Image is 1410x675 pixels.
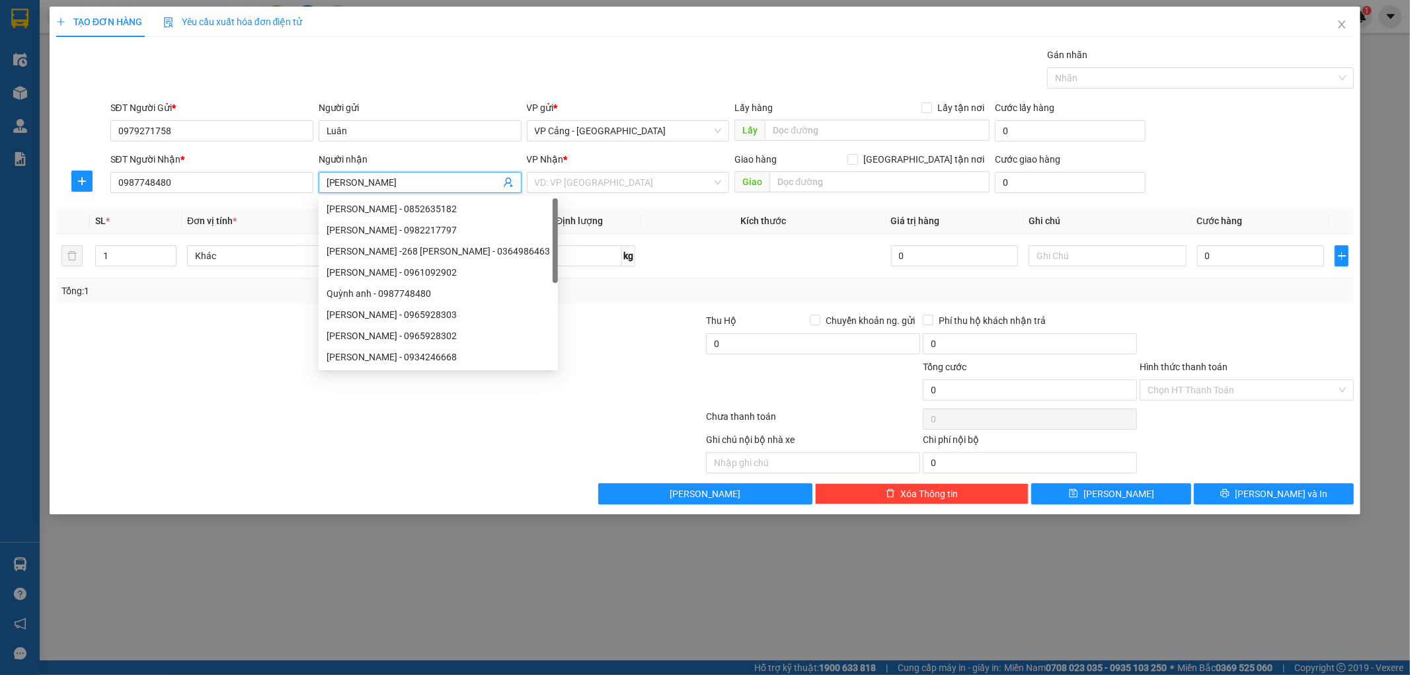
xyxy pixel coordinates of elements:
span: close [1337,19,1347,30]
div: [PERSON_NAME] - 0965928302 [327,329,550,343]
img: logo [7,34,58,85]
input: Ghi Chú [1029,245,1187,266]
span: Đơn vị tính [187,216,237,226]
span: TẠO ĐƠN HÀNG [56,17,142,27]
button: plus [71,171,93,192]
span: [GEOGRAPHIC_DATA] tận nơi [858,152,990,167]
span: Lấy tận nơi [932,100,990,115]
span: kg [622,245,635,266]
div: [PERSON_NAME] - 0982217797 [327,223,550,237]
div: [PERSON_NAME] - 0965928303 [327,307,550,322]
div: Tổng: 1 [61,284,544,298]
div: Chi phí nội bộ [923,432,1137,452]
div: [PERSON_NAME] -268 [PERSON_NAME] - 0364986463 [327,244,550,258]
span: Kích thước [740,216,786,226]
div: SĐT Người Nhận [110,152,313,167]
span: Giá trị hàng [891,216,940,226]
span: [PERSON_NAME] và In [1235,487,1327,501]
div: Quỳnh Anh - 0934246668 [319,346,558,368]
div: Quỳnh anh - 0987748480 [319,283,558,304]
input: Cước lấy hàng [995,120,1146,141]
div: Người nhận [319,152,522,167]
strong: VIỆT HIẾU LOGISTIC [77,11,141,39]
div: Quỳnh anh - 0987748480 [327,286,550,301]
button: plus [1335,245,1349,266]
span: plus [56,17,65,26]
span: Định lượng [556,216,603,226]
span: Thu Hộ [706,315,736,326]
button: deleteXóa Thông tin [815,483,1029,504]
div: Quỳnh Anh - 0982217797 [319,219,558,241]
div: SĐT Người Gửi [110,100,313,115]
span: VP Nhận [527,154,564,165]
input: Dọc đường [769,171,990,192]
div: Quỳnh Anh - 0965928303 [319,304,558,325]
span: printer [1220,489,1230,499]
div: Người gửi [319,100,522,115]
span: [PERSON_NAME] [670,487,740,501]
input: Nhập ghi chú [706,452,920,473]
img: icon [163,17,174,28]
input: Cước giao hàng [995,172,1146,193]
span: SL [95,216,106,226]
span: plus [72,176,92,186]
div: Quỳnh Anh - 0852635182 [319,198,558,219]
button: save[PERSON_NAME] [1031,483,1191,504]
span: BD1308250132 [160,64,239,78]
button: delete [61,245,83,266]
input: 0 [891,245,1018,266]
strong: TĐ chuyển phát: [74,73,131,93]
label: Cước lấy hàng [995,102,1054,113]
label: Hình thức thanh toán [1140,362,1228,372]
span: Giao hàng [734,154,777,165]
span: plus [1335,251,1349,261]
button: [PERSON_NAME] [598,483,812,504]
div: VP gửi [527,100,730,115]
span: [PERSON_NAME] [1083,487,1154,501]
span: Xóa Thông tin [900,487,958,501]
span: Cước hàng [1197,216,1243,226]
div: Quỳnh Anh -268 Xuân Diệu - 0364986463 [319,241,558,262]
span: VP Cảng - Hà Nội [535,121,722,141]
span: delete [886,489,895,499]
div: Quỳnh Anh - 0961092902 [319,262,558,283]
div: Ghi chú nội bộ nhà xe [706,432,920,452]
span: Tổng cước [923,362,966,372]
span: user-add [503,177,514,188]
span: Lấy [734,120,765,141]
strong: PHIẾU GỬI HÀNG [76,42,143,70]
div: [PERSON_NAME] - 0961092902 [327,265,550,280]
span: Chuyển khoản ng. gửi [820,313,920,328]
span: save [1069,489,1078,499]
div: Quỳnh Anh - 0965928302 [319,325,558,346]
strong: 02143888555, 0243777888 [87,83,145,104]
span: Khác [195,246,337,266]
label: Gán nhãn [1047,50,1087,60]
div: [PERSON_NAME] - 0934246668 [327,350,550,364]
label: Cước giao hàng [995,154,1060,165]
th: Ghi chú [1023,208,1192,234]
span: Giao [734,171,769,192]
div: [PERSON_NAME] - 0852635182 [327,202,550,216]
span: Yêu cầu xuất hóa đơn điện tử [163,17,303,27]
button: printer[PERSON_NAME] và In [1194,483,1354,504]
div: Chưa thanh toán [705,409,922,432]
span: Lấy hàng [734,102,773,113]
button: Close [1323,7,1360,44]
span: Phí thu hộ khách nhận trả [933,313,1051,328]
input: Dọc đường [765,120,990,141]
